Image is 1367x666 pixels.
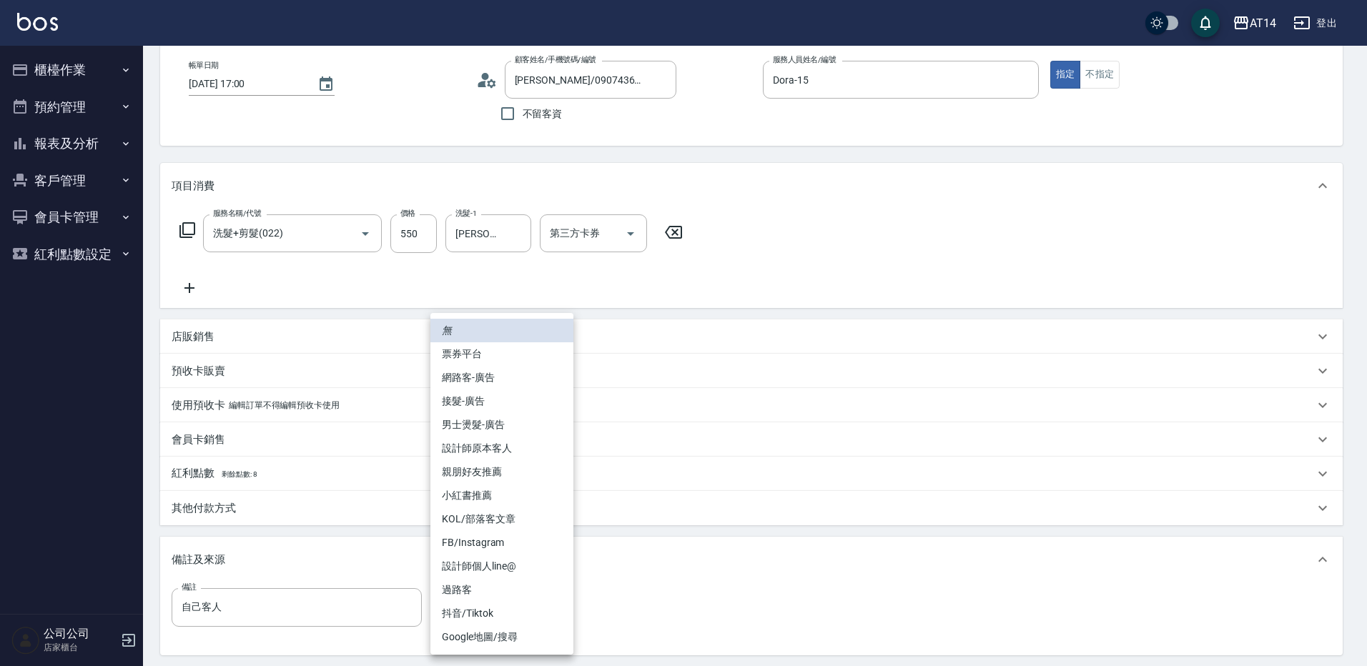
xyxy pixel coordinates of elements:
li: 設計師原本客人 [430,437,573,460]
li: FB/Instagram [430,531,573,555]
li: 接髮-廣告 [430,389,573,413]
li: 設計師個人line@ [430,555,573,578]
li: 小紅書推薦 [430,484,573,507]
li: 男士燙髮-廣告 [430,413,573,437]
li: Google地圖/搜尋 [430,625,573,649]
li: 票券平台 [430,342,573,366]
li: KOL/部落客文章 [430,507,573,531]
em: 無 [442,323,452,338]
li: 親朋好友推薦 [430,460,573,484]
li: 抖音/Tiktok [430,602,573,625]
li: 網路客-廣告 [430,366,573,389]
li: 過路客 [430,578,573,602]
